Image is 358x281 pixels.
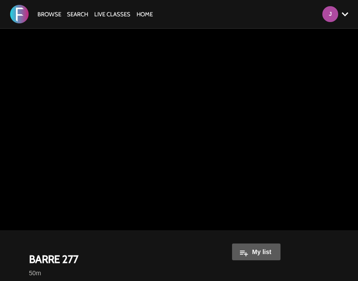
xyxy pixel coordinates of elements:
a: HOME [134,11,155,18]
nav: Primary [35,10,155,19]
a: LIVE CLASSES [92,11,133,18]
h5: 50m [29,269,173,277]
a: Browse [35,11,63,18]
button: My list [232,244,281,260]
a: Search [65,11,90,18]
img: FORMATION [10,5,29,23]
strong: BARRE 277 [29,252,78,266]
